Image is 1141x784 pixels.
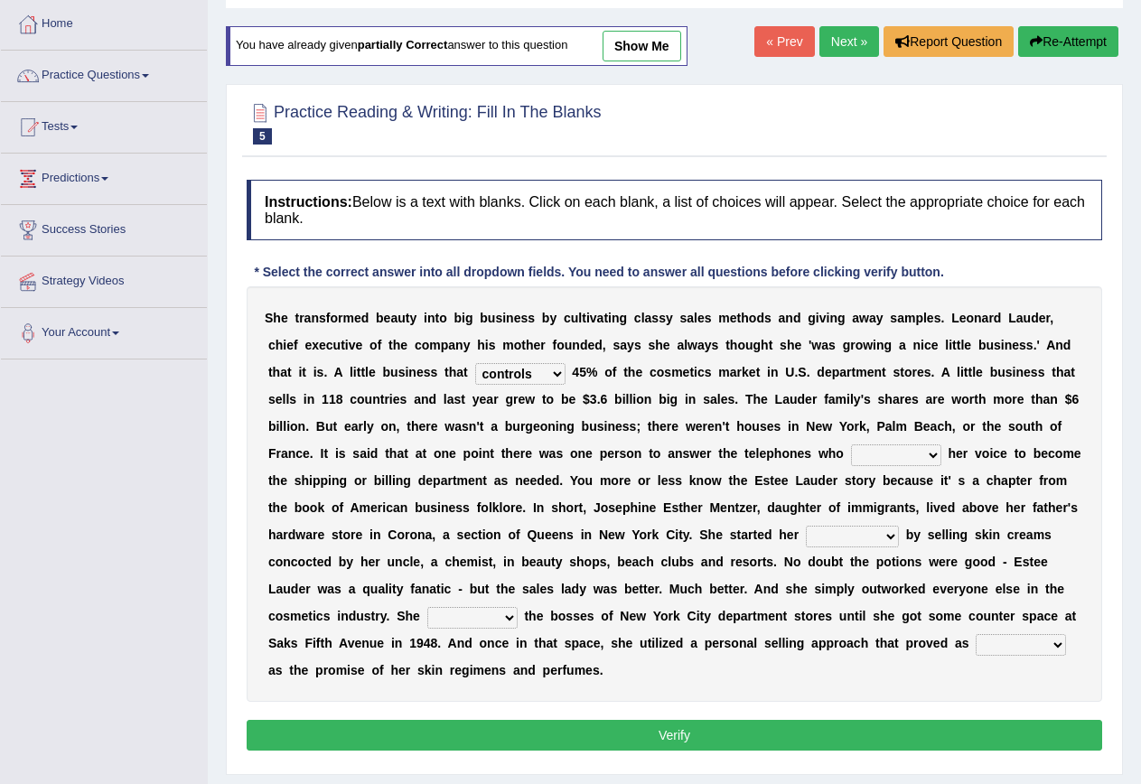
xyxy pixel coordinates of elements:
b: t [882,365,886,379]
b: r [850,338,855,352]
b: i [960,365,964,379]
b: e [825,365,832,379]
b: , [1050,311,1053,325]
b: l [957,365,960,379]
b: A [334,365,343,379]
b: o [657,365,665,379]
b: e [356,338,363,352]
b: h [741,311,749,325]
b: f [294,338,298,352]
b: . [794,365,798,379]
a: Success Stories [1,205,207,250]
b: i [694,365,697,379]
b: c [697,365,705,379]
b: g [465,311,473,325]
b: a [645,311,652,325]
b: h [477,338,485,352]
b: s [317,365,324,379]
button: Re-Attempt [1018,26,1118,57]
b: e [749,365,756,379]
b: . [323,365,327,379]
b: L [951,311,959,325]
b: i [1001,338,1005,352]
b: h [393,338,401,352]
b: c [326,338,333,352]
b: e [959,311,967,325]
b: h [273,311,281,325]
b: b [376,311,384,325]
b: t [302,365,306,379]
b: p [915,311,923,325]
b: e [867,365,874,379]
b: u [488,311,496,325]
b: k [742,365,749,379]
b: a [456,365,463,379]
b: S [265,311,273,325]
b: a [697,338,705,352]
b: g [620,311,628,325]
b: s [613,338,620,352]
b: s [659,311,666,325]
b: n [1055,338,1063,352]
b: t [341,338,345,352]
b: % [586,365,597,379]
b: l [694,311,697,325]
b: d [1031,311,1039,325]
b: p [441,338,449,352]
b: w [811,338,821,352]
b: e [927,311,934,325]
b: ' [809,338,811,352]
b: s [664,365,671,379]
b: e [964,338,971,352]
b: o [856,338,864,352]
b: . [1033,338,1037,352]
b: r [912,365,917,379]
b: . [931,365,935,379]
b: u [397,311,406,325]
b: e [384,311,391,325]
b: b [978,338,987,352]
b: a [687,311,694,325]
b: a [597,311,604,325]
b: h [787,338,795,352]
b: w [687,338,697,352]
b: m [502,338,513,352]
b: e [514,311,521,325]
b: s [890,311,897,325]
a: Practice Questions [1,51,207,96]
b: i [873,338,876,352]
b: c [634,311,641,325]
b: e [730,311,737,325]
b: m [856,365,866,379]
b: a [899,338,906,352]
b: f [613,365,617,379]
b: n [408,365,416,379]
b: r [737,365,742,379]
b: s [319,311,326,325]
b: b [542,311,550,325]
b: u [1024,311,1032,325]
b: n [874,365,882,379]
a: Predictions [1,154,207,199]
b: y [549,311,556,325]
b: i [462,311,465,325]
b: t [957,338,961,352]
b: l [641,311,645,325]
b: s [994,338,1001,352]
b: s [893,365,900,379]
b: u [565,338,573,352]
b: m [671,365,682,379]
a: Next » [819,26,879,57]
b: t [756,365,761,379]
b: s [648,338,655,352]
b: n [572,338,580,352]
b: i [816,311,819,325]
b: o [556,338,565,352]
b: . [807,365,810,379]
b: 4 [572,365,579,379]
b: A [941,365,950,379]
b: L [1008,311,1016,325]
b: t [463,365,468,379]
b: o [749,311,757,325]
b: t [444,365,449,379]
